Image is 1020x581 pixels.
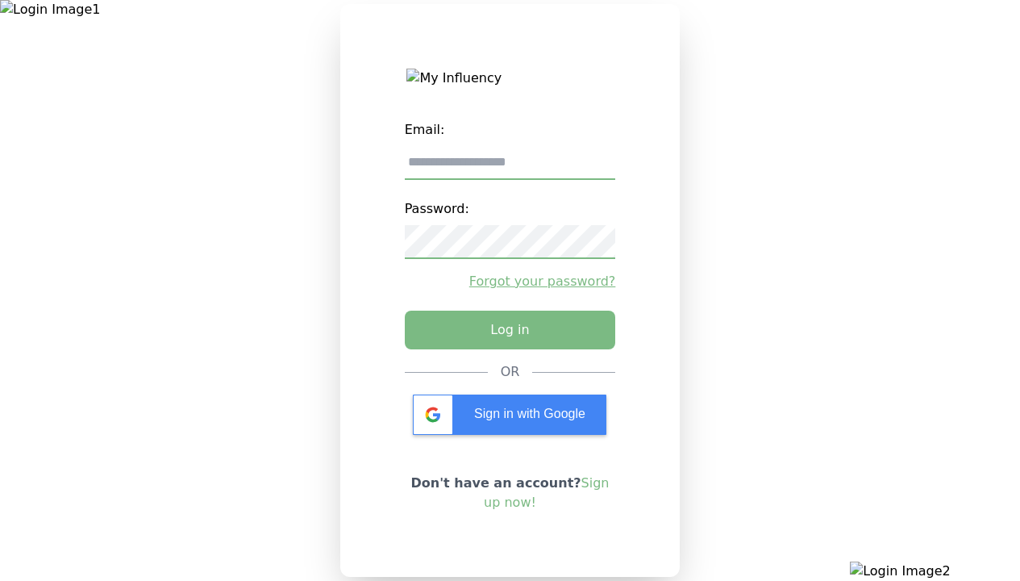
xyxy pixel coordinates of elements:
[501,362,520,382] div: OR
[405,311,616,349] button: Log in
[413,395,606,435] div: Sign in with Google
[474,407,585,420] span: Sign in with Google
[405,193,616,225] label: Password:
[406,69,613,88] img: My Influency
[405,114,616,146] label: Email:
[405,474,616,512] p: Don't have an account?
[850,562,1020,581] img: Login Image2
[405,272,616,291] a: Forgot your password?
